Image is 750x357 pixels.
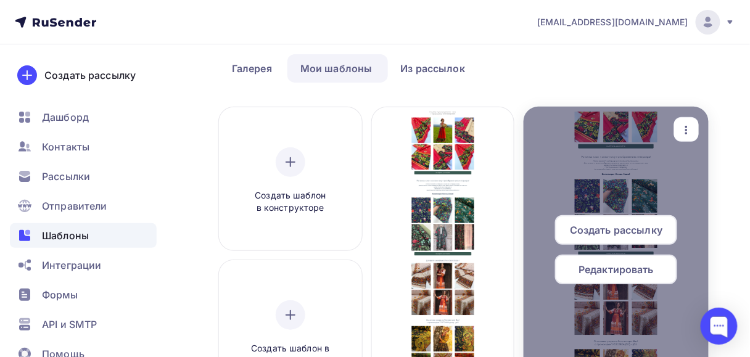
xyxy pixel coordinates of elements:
[42,258,101,273] span: Интеграции
[42,139,89,154] span: Контакты
[287,54,385,83] a: Мои шаблоны
[388,54,479,83] a: Из рассылок
[570,223,662,237] span: Создать рассылку
[42,110,89,125] span: Дашборд
[10,134,157,159] a: Контакты
[44,68,136,83] div: Создать рассылку
[42,317,97,332] span: API и SMTP
[219,54,285,83] a: Галерея
[537,10,735,35] a: [EMAIL_ADDRESS][DOMAIN_NAME]
[10,164,157,189] a: Рассылки
[10,282,157,307] a: Формы
[10,194,157,218] a: Отправители
[42,199,107,213] span: Отправители
[579,262,654,277] span: Редактировать
[537,16,688,28] span: [EMAIL_ADDRESS][DOMAIN_NAME]
[42,169,90,184] span: Рассылки
[10,105,157,129] a: Дашборд
[232,189,349,215] span: Создать шаблон в конструкторе
[42,287,78,302] span: Формы
[10,223,157,248] a: Шаблоны
[42,228,89,243] span: Шаблоны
